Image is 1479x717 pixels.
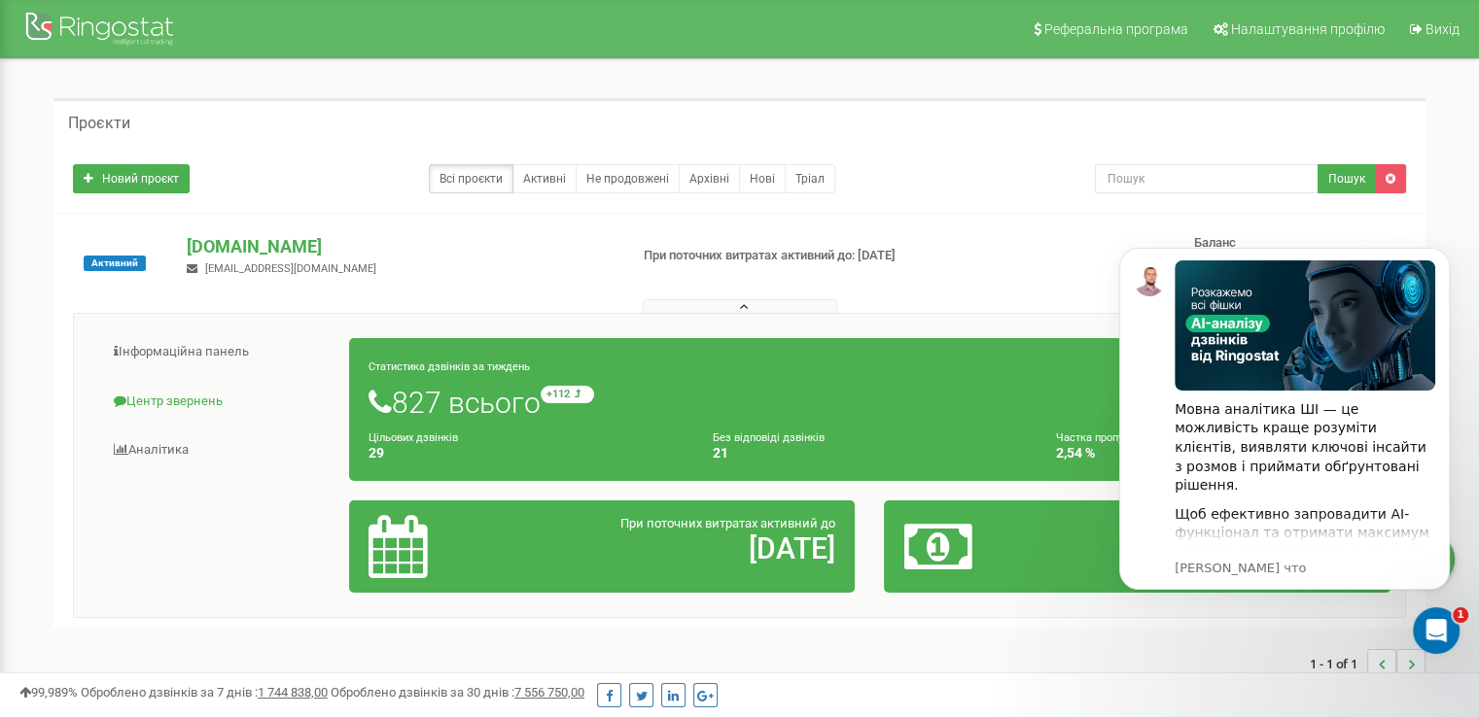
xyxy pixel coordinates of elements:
[369,386,1371,419] h1: 827 всього
[258,685,328,700] u: 1 744 838,00
[369,431,458,444] small: Цільових дзвінків
[68,115,130,132] h5: Проєкти
[187,234,612,259] p: [DOMAIN_NAME]
[514,685,584,700] u: 7 556 750,00
[1318,164,1376,193] button: Пошук
[1056,431,1199,444] small: Частка пропущених дзвінків
[73,164,190,193] a: Новий проєкт
[512,164,577,193] a: Активні
[88,378,350,426] a: Центр звернень
[576,164,680,193] a: Не продовжені
[429,164,513,193] a: Всі проєкти
[541,386,594,403] small: +112
[644,247,955,265] p: При поточних витратах активний до: [DATE]
[1231,21,1385,37] span: Налаштування профілю
[1426,21,1460,37] span: Вихід
[620,516,835,530] span: При поточних витратах активний до
[1056,446,1371,461] h4: 2,54 %
[81,685,328,700] span: Оброблено дзвінків за 7 днів :
[205,262,376,275] span: [EMAIL_ADDRESS][DOMAIN_NAME]
[331,685,584,700] span: Оброблено дзвінків за 30 днів :
[1095,164,1319,193] input: Пошук
[1044,21,1188,37] span: Реферальна програма
[1070,532,1371,564] h2: 40,92 $
[785,164,835,193] a: Тріал
[713,431,825,444] small: Без відповіді дзвінків
[679,164,740,193] a: Архівні
[19,685,78,700] span: 99,989%
[1453,607,1468,623] span: 1
[88,427,350,474] a: Аналiтика
[369,446,684,461] h4: 29
[88,328,350,376] a: Інформаційна панель
[739,164,786,193] a: Нові
[369,360,530,373] small: Статистика дзвінків за тиждень
[84,256,146,271] span: Активний
[1413,607,1460,654] iframe: Intercom live chat
[713,446,1028,461] h4: 21
[534,532,835,564] h2: [DATE]
[1090,219,1479,665] iframe: Intercom notifications сообщение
